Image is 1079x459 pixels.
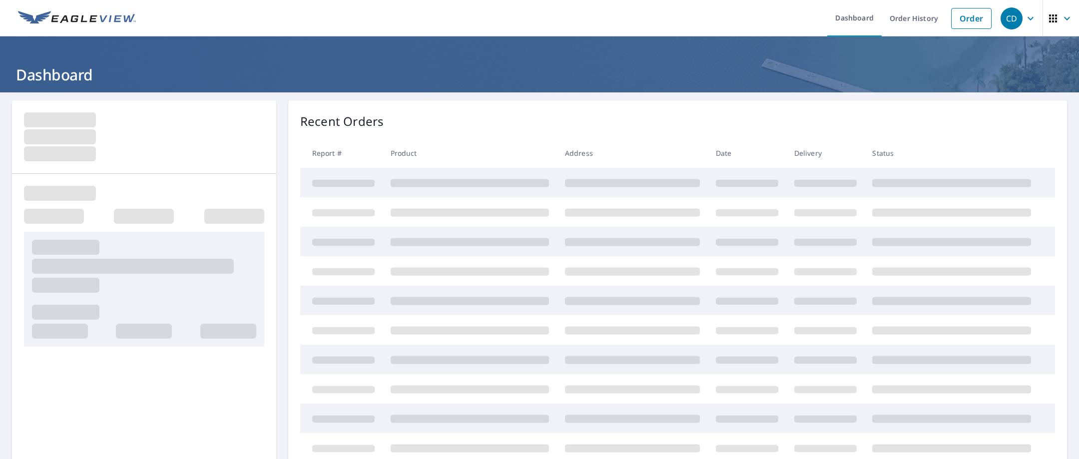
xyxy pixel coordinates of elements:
[557,138,708,168] th: Address
[1001,7,1023,29] div: CD
[12,64,1067,85] h1: Dashboard
[708,138,786,168] th: Date
[951,8,992,29] a: Order
[383,138,557,168] th: Product
[786,138,865,168] th: Delivery
[18,11,136,26] img: EV Logo
[300,112,384,130] p: Recent Orders
[300,138,383,168] th: Report #
[864,138,1039,168] th: Status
